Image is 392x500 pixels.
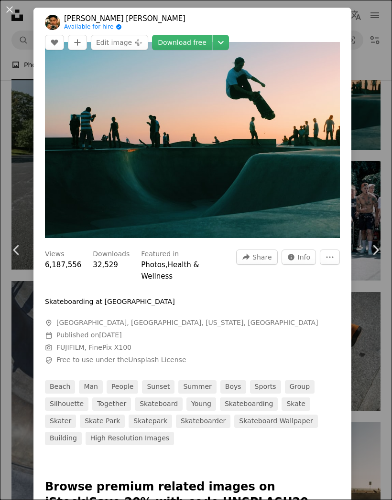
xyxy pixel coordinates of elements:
a: sports [250,380,281,394]
a: sunset [142,380,174,394]
span: Share [252,250,272,264]
a: man [79,380,103,394]
h3: Featured in [141,250,179,259]
button: Choose download size [213,35,229,50]
a: summer [178,380,216,394]
a: group [285,380,315,394]
span: 32,529 [93,260,118,269]
a: beach [45,380,75,394]
a: Download free [152,35,212,50]
h3: Views [45,250,65,259]
a: High resolution images [86,432,174,445]
p: Skateboarding at [GEOGRAPHIC_DATA] [45,297,175,307]
span: , [165,260,168,269]
span: [GEOGRAPHIC_DATA], [GEOGRAPHIC_DATA], [US_STATE], [GEOGRAPHIC_DATA] [56,318,318,328]
a: Available for hire [64,23,185,31]
a: skateboard wallpaper [234,415,317,428]
span: Published on [56,331,122,339]
img: man doing trick at skateboard park during sunset [45,42,340,238]
a: young [186,397,216,411]
a: people [107,380,139,394]
h3: Downloads [93,250,130,259]
a: Unsplash License [128,356,186,364]
a: skatepark [129,415,172,428]
span: Info [298,250,311,264]
span: Free to use under the [56,355,186,365]
a: boys [220,380,246,394]
button: Edit image [91,35,148,50]
a: silhouette [45,397,88,411]
a: building [45,432,82,445]
a: Next [359,204,392,296]
button: FUJIFILM, FinePix X100 [56,343,131,353]
a: [PERSON_NAME] [PERSON_NAME] [64,14,185,23]
button: Add to Collection [68,35,87,50]
button: Share this image [236,250,277,265]
button: More Actions [320,250,340,265]
button: Like [45,35,64,50]
button: Stats about this image [282,250,316,265]
span: 6,187,556 [45,260,81,269]
a: skater [45,415,76,428]
a: skateboard [135,397,183,411]
a: skateboarder [176,415,230,428]
a: skateboarding [220,397,278,411]
a: Health & Wellness [141,260,199,281]
a: skate park [80,415,125,428]
time: June 8, 2017 at 7:11:48 AM GMT+5:30 [99,331,121,339]
img: Go to Robson Hatsukami Morgan's profile [45,15,60,30]
a: together [92,397,131,411]
button: Zoom in on this image [45,42,340,238]
a: skate [282,397,310,411]
a: Photos [141,260,165,269]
